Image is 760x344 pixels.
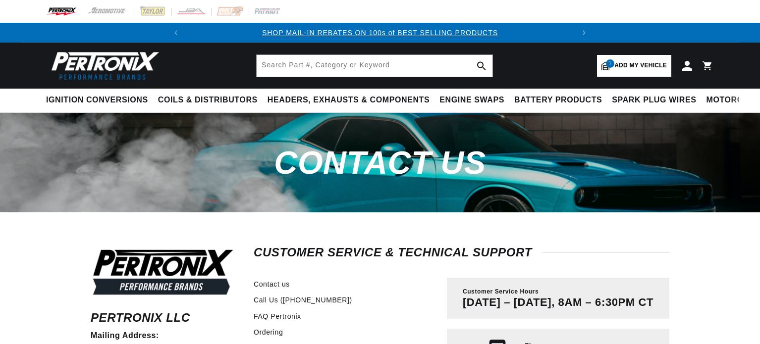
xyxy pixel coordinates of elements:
[46,49,160,83] img: Pertronix
[574,23,594,43] button: Translation missing: en.sections.announcements.next_announcement
[597,55,671,77] a: 1Add my vehicle
[274,145,486,181] span: Contact us
[91,313,235,323] h6: Pertronix LLC
[153,89,263,112] summary: Coils & Distributors
[614,61,667,70] span: Add my vehicle
[254,279,290,290] a: Contact us
[463,288,539,296] span: Customer Service Hours
[186,27,575,38] div: Announcement
[434,89,509,112] summary: Engine Swaps
[268,95,430,105] span: Headers, Exhausts & Components
[606,59,614,68] span: 1
[186,27,575,38] div: 1 of 2
[166,23,186,43] button: Translation missing: en.sections.announcements.previous_announcement
[254,247,669,257] h2: Customer Service & Technical Support
[46,89,153,112] summary: Ignition Conversions
[91,331,159,340] strong: Mailing Address:
[21,23,739,43] slideshow-component: Translation missing: en.sections.announcements.announcement_bar
[254,327,283,338] a: Ordering
[514,95,602,105] span: Battery Products
[263,89,434,112] summary: Headers, Exhausts & Components
[509,89,607,112] summary: Battery Products
[254,295,352,305] a: Call Us ([PHONE_NUMBER])
[257,55,492,77] input: Search Part #, Category or Keyword
[471,55,492,77] button: search button
[262,29,498,37] a: SHOP MAIL-IN REBATES ON 100s of BEST SELLING PRODUCTS
[607,89,701,112] summary: Spark Plug Wires
[158,95,258,105] span: Coils & Distributors
[46,95,148,105] span: Ignition Conversions
[439,95,504,105] span: Engine Swaps
[612,95,696,105] span: Spark Plug Wires
[463,296,653,309] p: [DATE] – [DATE], 8AM – 6:30PM CT
[254,311,301,322] a: FAQ Pertronix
